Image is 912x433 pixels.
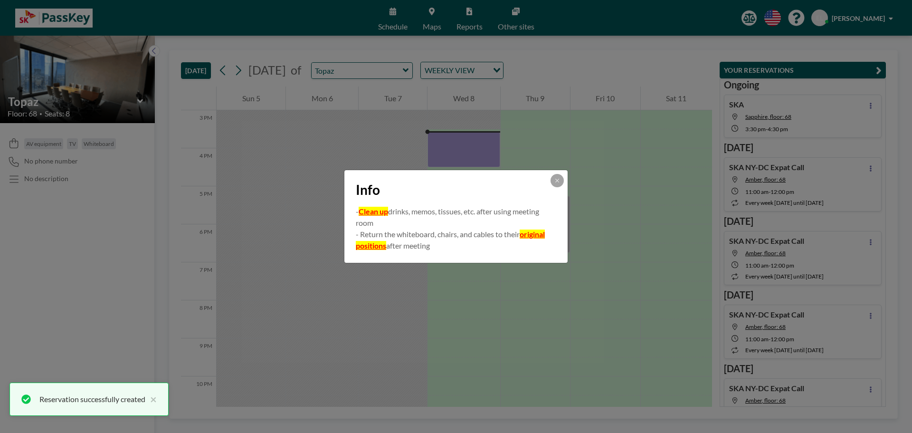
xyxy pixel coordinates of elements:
[356,229,556,251] p: - Return the whiteboard, chairs, and cables to their after meeting
[145,394,157,405] button: close
[356,206,556,229] p: - drinks, memos, tissues, etc. after using meeting room
[39,394,145,405] div: Reservation successfully created
[356,182,380,198] span: Info
[359,207,388,216] u: Clean up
